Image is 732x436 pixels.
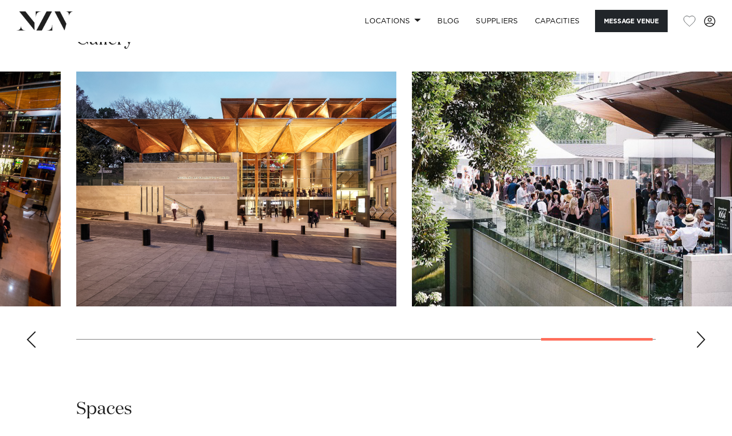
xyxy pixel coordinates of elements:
[412,72,732,306] swiper-slide: 8 / 9
[76,398,132,421] h2: Spaces
[17,11,73,30] img: nzv-logo.png
[595,10,668,32] button: Message Venue
[467,10,526,32] a: SUPPLIERS
[356,10,429,32] a: Locations
[527,10,588,32] a: Capacities
[76,72,396,306] swiper-slide: 7 / 9
[429,10,467,32] a: BLOG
